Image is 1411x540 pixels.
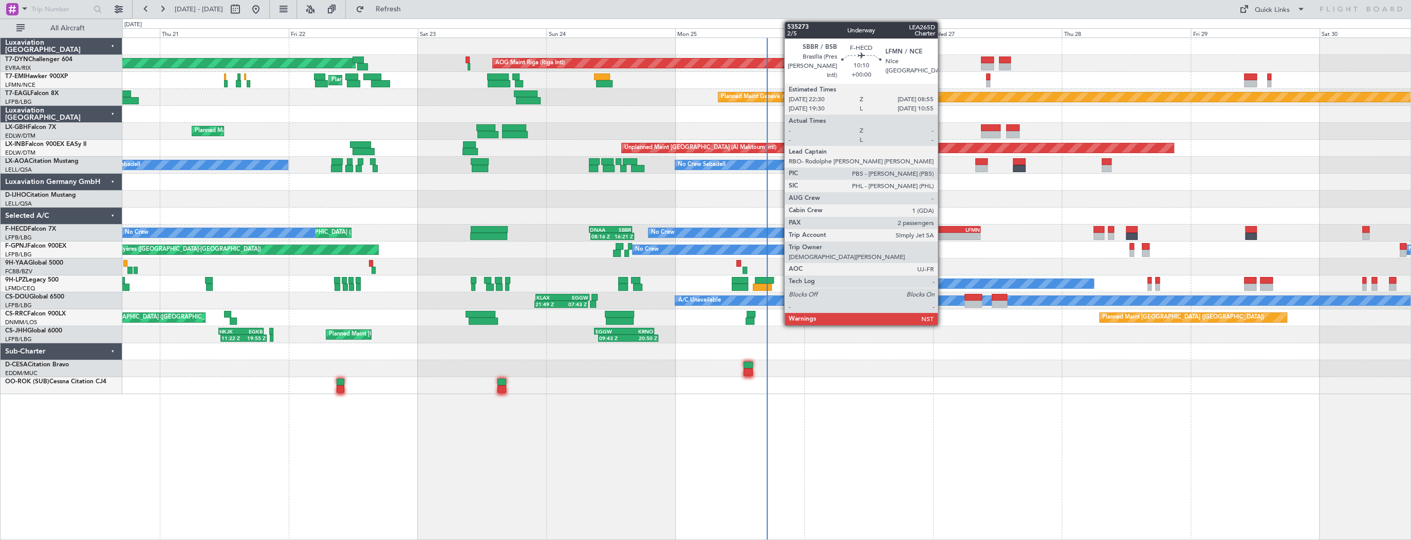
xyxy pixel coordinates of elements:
[953,233,980,239] div: -
[495,55,565,71] div: AOG Maint Riga (Riga Intl)
[5,362,28,368] span: D-CESA
[5,369,38,377] a: EDDM/MUC
[5,234,32,241] a: LFPB/LBG
[5,149,35,157] a: EDLW/DTM
[925,233,953,239] div: -
[5,81,35,89] a: LFMN/NCE
[804,28,933,38] div: Tue 26
[331,72,391,88] div: Planned Maint Chester
[351,1,413,17] button: Refresh
[5,192,26,198] span: D-IJHO
[591,233,612,239] div: 08:16 Z
[329,327,491,342] div: Planned Maint [GEOGRAPHIC_DATA] ([GEOGRAPHIC_DATA])
[5,319,37,326] a: DNMM/LOS
[5,141,86,147] a: LX-INBFalcon 900EX EASy II
[590,227,610,233] div: DNAA
[535,301,561,307] div: 21:49 Z
[5,124,28,131] span: LX-GBH
[678,293,720,308] div: A/C Unavailable
[249,225,411,240] div: Planned Maint [GEOGRAPHIC_DATA] ([GEOGRAPHIC_DATA])
[5,277,59,283] a: 9H-LPZLegacy 500
[933,28,1062,38] div: Wed 27
[5,243,27,249] span: F-GPNJ
[5,285,35,292] a: LFMD/CEQ
[5,200,32,208] a: LELL/QSA
[599,335,628,341] div: 09:43 Z
[807,293,830,308] div: No Crew
[953,227,980,233] div: LFMN
[5,141,25,147] span: LX-INB
[5,260,28,266] span: 9H-YAA
[195,123,309,139] div: Planned Maint Nice ([GEOGRAPHIC_DATA])
[1062,28,1191,38] div: Thu 28
[5,124,56,131] a: LX-GBHFalcon 7X
[844,293,1006,308] div: Planned Maint [GEOGRAPHIC_DATA] ([GEOGRAPHIC_DATA])
[536,294,562,301] div: KLAX
[5,158,29,164] span: LX-AOA
[624,328,653,334] div: KRNO
[5,294,64,300] a: CS-DOUGlobal 6500
[5,362,69,368] a: D-CESACitation Bravo
[5,166,32,174] a: LELL/QSA
[5,302,32,309] a: LFPB/LBG
[219,328,241,334] div: HKJK
[1102,310,1264,325] div: Planned Maint [GEOGRAPHIC_DATA] ([GEOGRAPHIC_DATA])
[546,28,675,38] div: Sun 24
[5,73,68,80] a: T7-EMIHawker 900XP
[612,233,633,239] div: 16:21 Z
[925,227,953,233] div: SBBR
[5,379,106,385] a: OO-ROK (SUB)Cessna Citation CJ4
[1191,28,1320,38] div: Fri 29
[5,260,63,266] a: 9H-YAAGlobal 5000
[5,311,66,317] a: CS-RRCFalcon 900LX
[221,335,244,341] div: 11:22 Z
[160,28,289,38] div: Thu 21
[635,242,659,257] div: No Crew
[175,5,223,14] span: [DATE] - [DATE]
[5,98,32,106] a: LFPB/LBG
[1255,5,1290,15] div: Quick Links
[5,57,72,63] a: T7-DYNChallenger 604
[675,28,804,38] div: Mon 25
[5,311,27,317] span: CS-RRC
[5,243,66,249] a: F-GPNJFalcon 900EX
[5,132,35,140] a: EDLW/DTM
[289,28,418,38] div: Fri 22
[125,225,148,240] div: No Crew
[366,6,410,13] span: Refresh
[562,294,588,301] div: EGGW
[11,20,112,36] button: All Aircraft
[5,90,59,97] a: T7-EAGLFalcon 8X
[5,251,32,258] a: LFPB/LBG
[5,336,32,343] a: LFPB/LBG
[5,328,27,334] span: CS-JHH
[87,242,261,257] div: AOG Maint Hyères ([GEOGRAPHIC_DATA]-[GEOGRAPHIC_DATA])
[561,301,587,307] div: 07:43 Z
[721,89,806,105] div: Planned Maint Geneva (Cointrin)
[678,157,726,173] div: No Crew Sabadell
[61,310,222,325] div: Planned Maint [GEOGRAPHIC_DATA] ([GEOGRAPHIC_DATA])
[124,21,142,29] div: [DATE]
[651,225,675,240] div: No Crew
[5,226,56,232] a: F-HECDFalcon 7X
[850,123,964,139] div: Planned Maint Nice ([GEOGRAPHIC_DATA])
[5,379,49,385] span: OO-ROK (SUB)
[1234,1,1310,17] button: Quick Links
[5,294,29,300] span: CS-DOU
[624,140,776,156] div: Unplanned Maint [GEOGRAPHIC_DATA] (Al Maktoum Intl)
[903,276,927,291] div: No Crew
[418,28,547,38] div: Sat 23
[5,192,76,198] a: D-IJHOCitation Mustang
[5,226,28,232] span: F-HECD
[5,268,32,275] a: FCBB/BZV
[628,335,657,341] div: 20:50 Z
[27,25,108,32] span: All Aircraft
[610,227,631,233] div: SBBR
[5,64,31,72] a: EVRA/RIX
[5,277,26,283] span: 9H-LPZ
[241,328,263,334] div: EGKB
[244,335,266,341] div: 19:55 Z
[595,328,624,334] div: EGGW
[5,158,79,164] a: LX-AOACitation Mustang
[5,328,62,334] a: CS-JHHGlobal 6000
